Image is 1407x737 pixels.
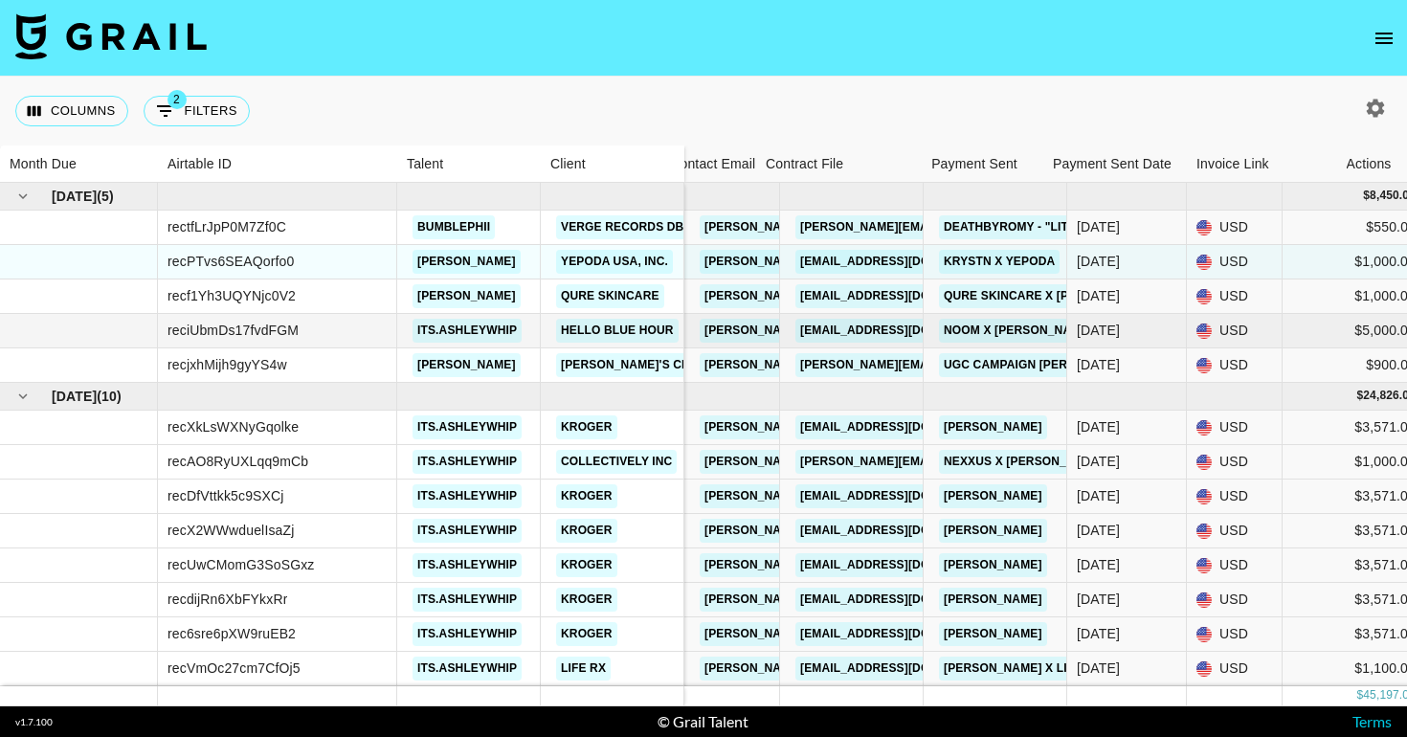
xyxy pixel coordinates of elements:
a: bumblephii [413,215,495,239]
div: USD [1187,548,1283,583]
a: [PERSON_NAME][EMAIL_ADDRESS][DOMAIN_NAME] [700,250,1012,274]
a: [EMAIL_ADDRESS][DOMAIN_NAME] [795,250,1010,274]
div: USD [1187,445,1283,480]
div: recDfVttkk5c9SXCj [167,486,284,505]
div: $ [1363,188,1370,204]
div: $ [1356,388,1363,404]
div: USD [1187,211,1283,245]
a: [EMAIL_ADDRESS][DOMAIN_NAME] [795,319,1010,343]
a: [PERSON_NAME] [939,519,1047,543]
a: [PERSON_NAME] [939,415,1047,439]
div: Airtable ID [167,145,232,183]
div: recVmOc27cm7CfOj5 [167,659,301,678]
div: USD [1187,617,1283,652]
a: [PERSON_NAME][EMAIL_ADDRESS][DOMAIN_NAME] [700,588,1012,612]
div: recPTvs6SEAQorfo0 [167,252,295,271]
a: [PERSON_NAME][EMAIL_ADDRESS][DOMAIN_NAME] [700,450,1012,474]
a: [PERSON_NAME] [939,484,1047,508]
div: Uniport Contact Email [613,145,756,183]
a: [PERSON_NAME] [413,353,521,377]
div: Payment Sent [900,145,1043,183]
a: its.ashleywhip [413,657,522,681]
a: Hello Blue Hour [556,319,679,343]
div: Jul '25 [1077,521,1120,540]
button: hide children [10,183,36,210]
div: USD [1187,652,1283,686]
a: [PERSON_NAME][EMAIL_ADDRESS][DOMAIN_NAME] [700,353,1012,377]
a: its.ashleywhip [413,415,522,439]
button: Show filters [144,96,250,126]
div: recXkLsWXNyGqolke [167,417,299,436]
div: Jul '25 [1077,452,1120,471]
a: Qure Skincare [556,284,664,308]
div: Jul '25 [1077,624,1120,643]
a: [PERSON_NAME] [939,622,1047,646]
a: DeathbyRomy - "LITTLE DREAMER" (2) [939,215,1181,239]
a: [PERSON_NAME][EMAIL_ADDRESS][DOMAIN_NAME] [700,519,1012,543]
a: Kroger [556,484,617,508]
span: ( 10 ) [97,387,122,406]
div: Payment Sent Date [1053,145,1172,183]
div: rectfLrJpP0M7Zf0C [167,217,286,236]
a: Yepoda USA, Inc. [556,250,673,274]
a: [PERSON_NAME] [939,588,1047,612]
div: rec6sre6pXW9ruEB2 [167,624,296,643]
a: Kroger [556,519,617,543]
div: Invoice Link [1196,145,1269,183]
div: Uniport Contact Email [622,145,755,183]
div: Payment Sent [931,145,1017,183]
div: Talent [407,145,443,183]
a: UGC Campaign [PERSON_NAME]'s Choice [939,353,1202,377]
div: Jul '25 [1077,555,1120,574]
div: Contract File [756,145,900,183]
button: open drawer [1365,19,1403,57]
a: Kroger [556,588,617,612]
div: © Grail Talent [658,712,748,731]
a: [PERSON_NAME][EMAIL_ADDRESS][DOMAIN_NAME] [700,215,1012,239]
div: Client [550,145,586,183]
div: Client [541,145,684,183]
div: USD [1187,480,1283,514]
span: 2 [167,90,187,109]
a: Nexxus x [PERSON_NAME] [939,450,1109,474]
a: [EMAIL_ADDRESS][DOMAIN_NAME] [795,415,1010,439]
a: [PERSON_NAME] [939,553,1047,577]
a: [EMAIL_ADDRESS][DOMAIN_NAME] [795,519,1010,543]
div: Payment Sent Date [1043,145,1187,183]
span: [DATE] [52,187,97,206]
div: Jun '25 [1077,217,1120,236]
a: [PERSON_NAME][EMAIL_ADDRESS][DOMAIN_NAME] [795,215,1107,239]
div: Jun '25 [1077,355,1120,374]
a: [EMAIL_ADDRESS][DOMAIN_NAME] [795,657,1010,681]
a: [PERSON_NAME][EMAIL_ADDRESS][DOMAIN_NAME] [700,415,1012,439]
img: Grail Talent [15,13,207,59]
a: its.ashleywhip [413,484,522,508]
a: [PERSON_NAME]'s Choice [556,353,724,377]
a: Kroger [556,415,617,439]
a: Noom x [PERSON_NAME] [939,319,1098,343]
div: Talent [397,145,541,183]
div: Month Due [10,145,77,183]
span: ( 5 ) [97,187,114,206]
div: recjxhMijh9gyYS4w [167,355,287,374]
div: Jun '25 [1077,286,1120,305]
a: its.ashleywhip [413,450,522,474]
a: [PERSON_NAME][EMAIL_ADDRESS][DOMAIN_NAME] [700,284,1012,308]
div: Invoice Link [1187,145,1330,183]
div: Contract File [766,145,843,183]
div: recUwCMomG3SoSGxz [167,555,314,574]
div: USD [1187,583,1283,617]
a: Terms [1352,712,1392,730]
a: Verge Records dba ONErpm [556,215,751,239]
span: [DATE] [52,387,97,406]
div: Jul '25 [1077,417,1120,436]
a: [EMAIL_ADDRESS][DOMAIN_NAME] [795,484,1010,508]
a: Life RX [556,657,611,681]
div: Jun '25 [1077,252,1120,271]
a: its.ashleywhip [413,319,522,343]
a: [EMAIL_ADDRESS][DOMAIN_NAME] [795,553,1010,577]
div: recf1Yh3UQYNjc0V2 [167,286,296,305]
a: [PERSON_NAME] [413,250,521,274]
a: Krystn x Yepoda [939,250,1060,274]
a: Kroger [556,622,617,646]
